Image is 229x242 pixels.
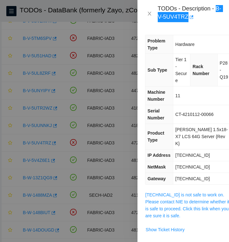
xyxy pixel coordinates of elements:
span: Product Type [148,131,164,143]
span: NetMask [148,164,166,169]
span: [PERSON_NAME] 1.5x18-X7 LCS 64G Server {Rev K} [175,127,228,146]
button: Show Ticket History [145,225,185,235]
span: P28-Q19 [220,60,228,80]
span: Show Ticket History [146,226,185,233]
span: Gateway [148,176,166,181]
span: [TECHNICAL_ID] [175,164,210,169]
span: close [147,11,152,16]
span: 11 [175,93,181,98]
span: [TECHNICAL_ID] [175,153,210,158]
span: Problem Type [148,38,165,50]
span: Serial Number [148,108,164,120]
span: Sub Type [148,67,167,73]
button: Close [145,11,154,17]
span: Rack Number [193,64,209,76]
span: [TECHNICAL_ID] [175,176,210,181]
span: Hardware [175,42,195,47]
div: TODOs - Description - B-V-5UV4TRZ [158,5,221,22]
span: IP Address [148,153,170,158]
span: Machine Number [148,90,165,102]
span: CT-4210112-00066 [175,112,214,117]
span: Tier 1 - Secure [175,57,187,83]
